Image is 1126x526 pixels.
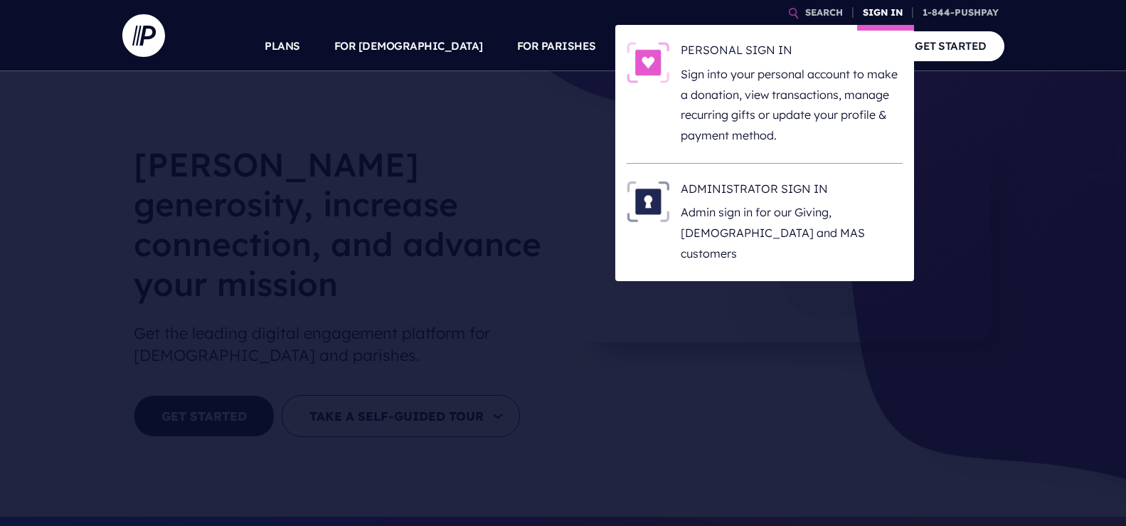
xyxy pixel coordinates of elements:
p: Admin sign in for our Giving, [DEMOGRAPHIC_DATA] and MAS customers [681,202,903,263]
a: GET STARTED [897,31,1004,61]
img: PERSONAL SIGN IN - Illustration [627,42,669,83]
img: ADMINISTRATOR SIGN IN - Illustration [627,181,669,222]
a: FOR [DEMOGRAPHIC_DATA] [334,21,483,71]
a: FOR PARISHES [517,21,596,71]
a: PERSONAL SIGN IN - Illustration PERSONAL SIGN IN Sign into your personal account to make a donati... [627,42,903,146]
h6: PERSONAL SIGN IN [681,42,903,63]
a: ADMINISTRATOR SIGN IN - Illustration ADMINISTRATOR SIGN IN Admin sign in for our Giving, [DEMOGRA... [627,181,903,264]
h6: ADMINISTRATOR SIGN IN [681,181,903,202]
p: Sign into your personal account to make a donation, view transactions, manage recurring gifts or ... [681,64,903,146]
a: SOLUTIONS [630,21,694,71]
a: PLANS [265,21,300,71]
a: EXPLORE [727,21,777,71]
a: COMPANY [811,21,864,71]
